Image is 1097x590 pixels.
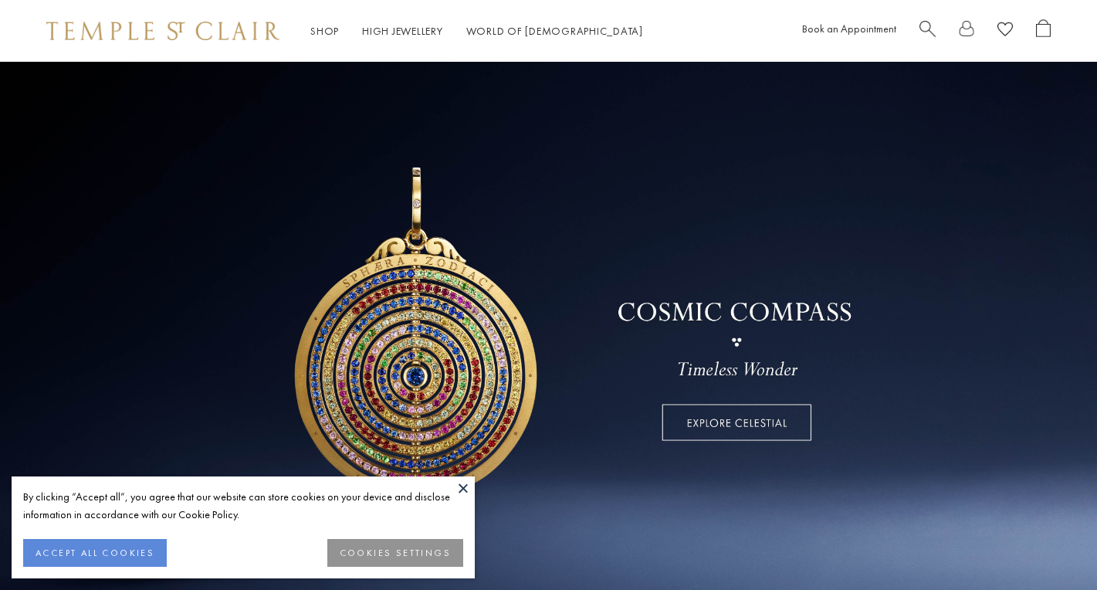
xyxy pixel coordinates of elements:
[310,24,339,38] a: ShopShop
[23,488,463,524] div: By clicking “Accept all”, you agree that our website can store cookies on your device and disclos...
[46,22,279,40] img: Temple St. Clair
[466,24,643,38] a: World of [DEMOGRAPHIC_DATA]World of [DEMOGRAPHIC_DATA]
[310,22,643,41] nav: Main navigation
[802,22,896,36] a: Book an Appointment
[1036,19,1051,43] a: Open Shopping Bag
[23,539,167,567] button: ACCEPT ALL COOKIES
[327,539,463,567] button: COOKIES SETTINGS
[919,19,936,43] a: Search
[997,19,1013,43] a: View Wishlist
[362,24,443,38] a: High JewelleryHigh Jewellery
